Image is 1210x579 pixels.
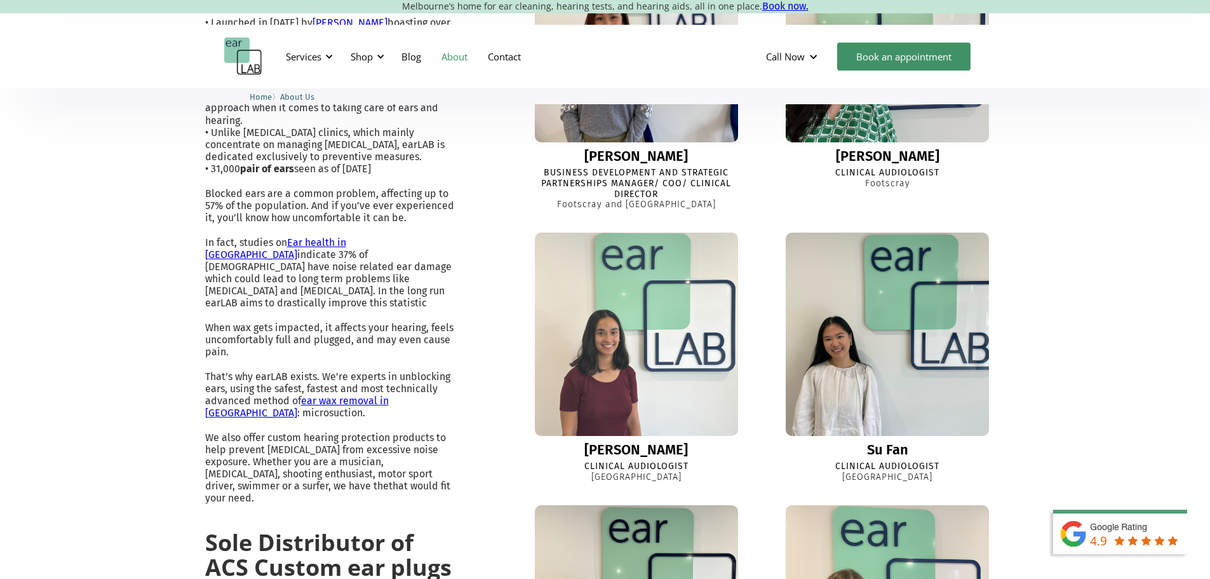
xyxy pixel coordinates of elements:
[867,442,908,458] div: Su Fan
[756,37,831,76] div: Call Now
[557,200,716,210] div: Footscray and [GEOGRAPHIC_DATA]
[770,233,1005,483] a: Su FanSu FanClinical Audiologist[GEOGRAPHIC_DATA]
[837,43,971,71] a: Book an appointment
[240,163,294,175] strong: pair of ears
[584,149,688,164] div: [PERSON_NAME]
[313,17,387,29] a: [PERSON_NAME]
[525,222,748,446] img: Ella
[391,38,431,75] a: Blog
[431,38,478,75] a: About
[351,50,373,63] div: Shop
[591,472,682,483] div: [GEOGRAPHIC_DATA]
[584,461,689,472] div: Clinical Audiologist
[835,168,939,179] div: Clinical Audiologist
[343,37,388,76] div: Shop
[250,92,272,102] span: Home
[842,472,932,483] div: [GEOGRAPHIC_DATA]
[278,37,337,76] div: Services
[519,233,754,483] a: Ella[PERSON_NAME]Clinical Audiologist[GEOGRAPHIC_DATA]
[865,179,910,189] div: Footscray
[584,442,688,458] div: [PERSON_NAME]
[286,50,321,63] div: Services
[478,38,531,75] a: Contact
[786,233,989,436] img: Su Fan
[205,395,389,419] a: ear wax removal in [GEOGRAPHIC_DATA]
[205,236,346,261] a: Ear health in [GEOGRAPHIC_DATA]
[766,50,805,63] div: Call Now
[224,37,262,76] a: home
[836,149,939,164] div: [PERSON_NAME]
[835,461,939,472] div: Clinical Audiologist
[250,90,272,102] a: Home
[280,92,314,102] span: About Us
[280,90,314,102] a: About Us
[519,168,754,200] div: Business Development and Strategic Partnerships Manager/ COO/ Clinical Director
[250,90,280,104] li: 〉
